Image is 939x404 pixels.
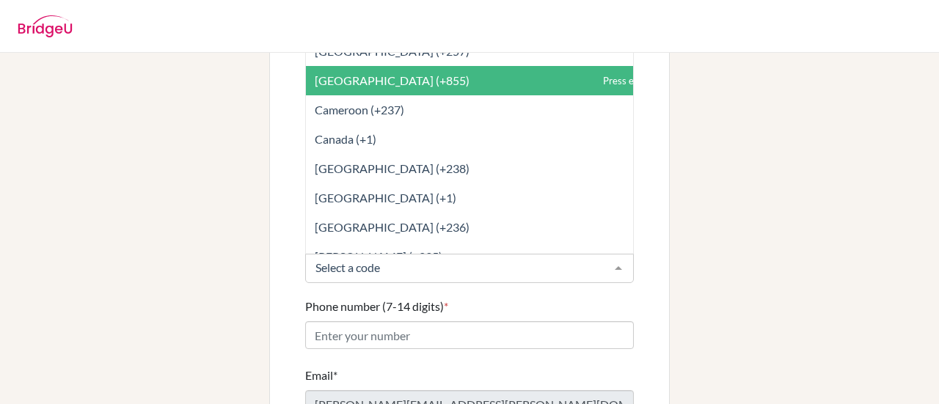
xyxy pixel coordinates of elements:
img: BridgeU logo [18,15,73,37]
span: Canada (+1) [315,132,376,146]
input: Enter your number [305,321,634,349]
span: [GEOGRAPHIC_DATA] (+238) [315,161,469,175]
input: Select a code [312,260,604,275]
span: [GEOGRAPHIC_DATA] (+236) [315,220,469,234]
span: Cameroon (+237) [315,103,404,117]
label: Email* [305,367,337,384]
span: [PERSON_NAME] (+235) [315,249,442,263]
span: [GEOGRAPHIC_DATA] (+855) [315,73,469,87]
span: [GEOGRAPHIC_DATA] (+1) [315,191,456,205]
label: Phone number (7-14 digits) [305,298,448,315]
